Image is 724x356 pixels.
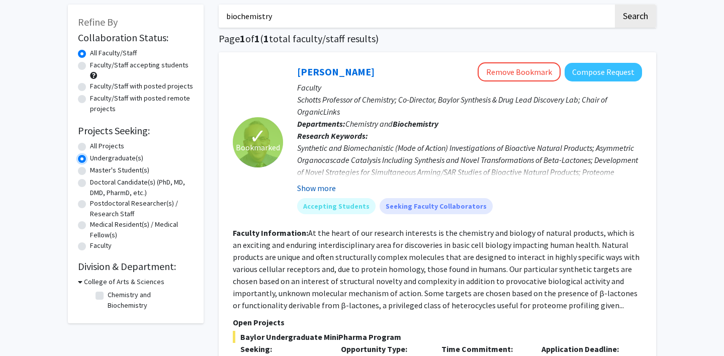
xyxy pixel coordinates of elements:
[297,94,642,118] p: Schotts Professor of Chemistry; Co-Director, Baylor Synthesis & Drug Lead Discovery Lab; Chair of...
[233,316,642,328] p: Open Projects
[441,343,527,355] p: Time Commitment:
[297,198,376,214] mat-chip: Accepting Students
[565,63,642,81] button: Compose Request to Daniel Romo
[236,141,280,153] span: Bookmarked
[78,16,118,28] span: Refine By
[263,32,269,45] span: 1
[90,165,149,175] label: Master's Student(s)
[615,5,656,28] button: Search
[8,311,43,348] iframe: Chat
[84,277,164,287] h3: College of Arts & Sciences
[249,131,266,141] span: ✓
[341,343,426,355] p: Opportunity Type:
[90,240,112,251] label: Faculty
[78,260,194,273] h2: Division & Department:
[240,343,326,355] p: Seeking:
[254,32,260,45] span: 1
[90,141,124,151] label: All Projects
[90,93,194,114] label: Faculty/Staff with posted remote projects
[297,142,642,190] div: Synthetic and Biomechanistic (Mode of Action) Investigations of Bioactive Natural Products; Asymm...
[233,228,640,310] fg-read-more: At the heart of our research interests is the chemistry and biology of natural products, which is...
[297,119,345,129] b: Departments:
[297,81,642,94] p: Faculty
[90,177,194,198] label: Doctoral Candidate(s) (PhD, MD, DMD, PharmD, etc.)
[478,62,561,81] button: Remove Bookmark
[541,343,627,355] p: Application Deadline:
[90,48,137,58] label: All Faculty/Staff
[380,198,493,214] mat-chip: Seeking Faculty Collaborators
[297,65,375,78] a: [PERSON_NAME]
[78,125,194,137] h2: Projects Seeking:
[90,153,143,163] label: Undergraduate(s)
[90,81,193,92] label: Faculty/Staff with posted projects
[90,219,194,240] label: Medical Resident(s) / Medical Fellow(s)
[240,32,245,45] span: 1
[90,60,189,70] label: Faculty/Staff accepting students
[393,119,438,129] b: Biochemistry
[233,331,642,343] span: Baylor Undergraduate MiniPharma Program
[90,198,194,219] label: Postdoctoral Researcher(s) / Research Staff
[297,131,368,141] b: Research Keywords:
[219,33,656,45] h1: Page of ( total faculty/staff results)
[345,119,438,129] span: Chemistry and
[233,228,308,238] b: Faculty Information:
[108,290,191,311] label: Chemistry and Biochemistry
[78,32,194,44] h2: Collaboration Status:
[297,182,336,194] button: Show more
[219,5,613,28] input: Search Keywords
